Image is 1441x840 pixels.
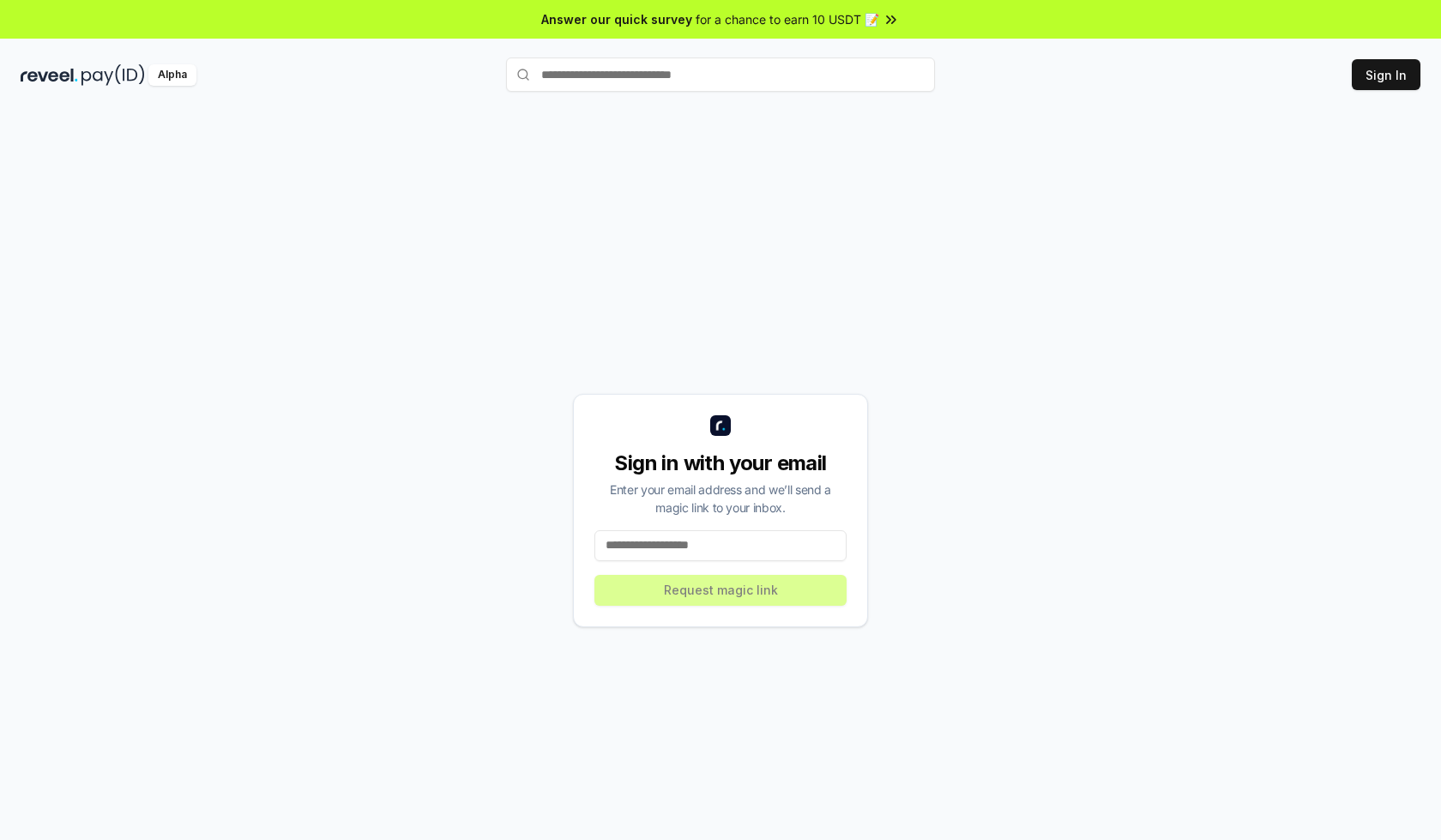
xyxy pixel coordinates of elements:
[710,415,731,436] img: logo_small
[81,64,145,86] img: pay_id
[1352,59,1420,90] button: Sign In
[541,10,692,28] span: Answer our quick survey
[594,480,847,517] div: Enter your email address and we’ll send a magic link to your inbox.
[696,10,879,28] span: for a chance to earn 10 USDT 📝
[594,450,847,477] div: Sign in with your email
[21,64,78,86] img: reveel_dark
[148,64,196,86] div: Alpha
